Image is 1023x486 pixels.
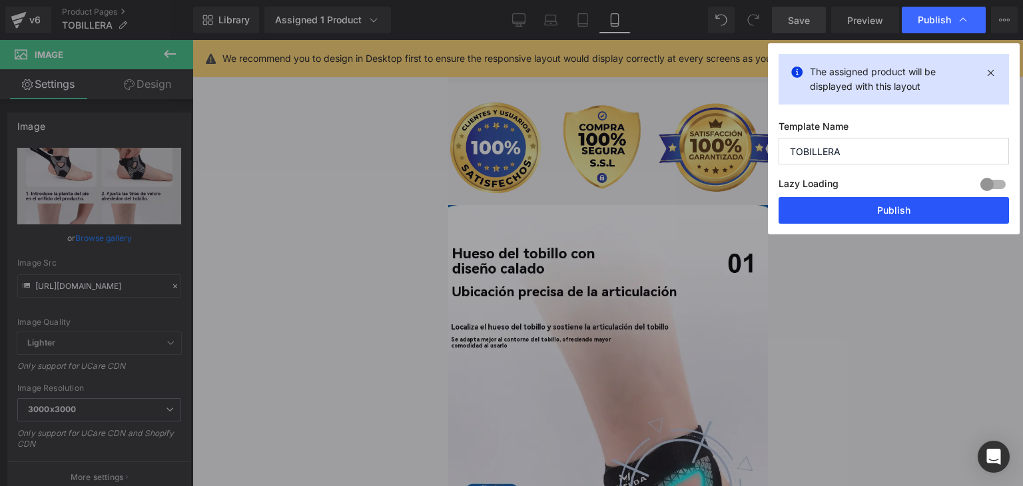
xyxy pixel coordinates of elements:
span: Publish [918,14,951,26]
button: Publish [779,197,1009,224]
div: Open Intercom Messenger [978,441,1010,473]
label: Template Name [779,121,1009,138]
label: Lazy Loading [779,175,839,197]
p: The assigned product will be displayed with this layout [810,65,978,94]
